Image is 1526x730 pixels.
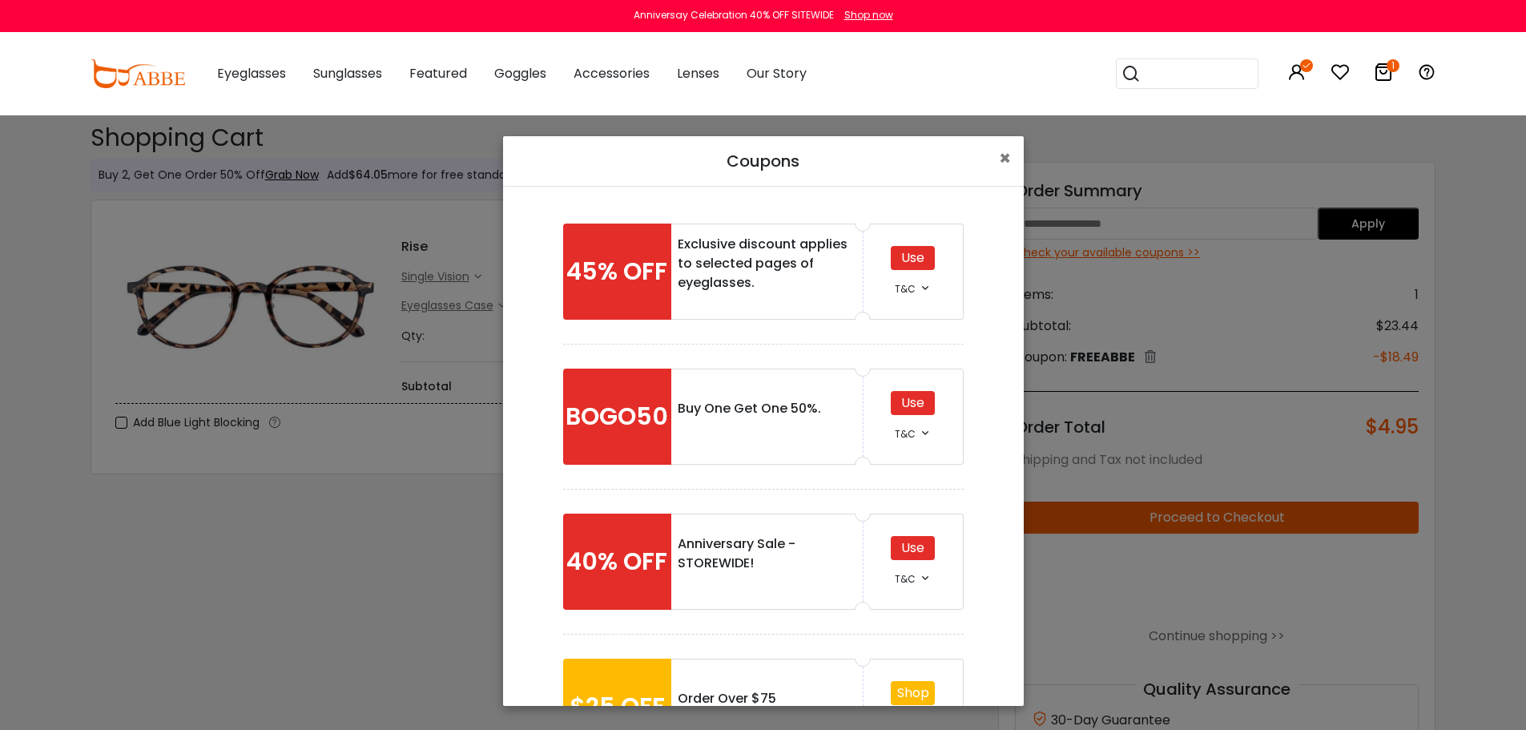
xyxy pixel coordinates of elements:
h5: Coupons [516,149,1011,173]
span: Goggles [494,64,546,83]
div: Anniversary Sale - STOREWIDE! [678,534,856,573]
span: Sunglasses [313,64,382,83]
img: abbeglasses.com [91,59,185,88]
div: BOGO50 [563,369,671,465]
div: Anniversay Celebration 40% OFF SITEWIDE [634,8,834,22]
div: 45% OFF [563,224,671,320]
a: Shop [897,684,929,702]
span: Featured [409,64,467,83]
div: Use [891,536,935,560]
div: Order Over $75 [678,689,856,708]
div: Shop now [844,8,893,22]
div: Exclusive discount applies to selected pages of eyeglasses. [678,235,856,292]
span: Eyeglasses [217,64,286,83]
span: T&C [895,572,916,586]
span: Accessories [574,64,650,83]
span: T&C [895,427,916,441]
span: × [999,145,1011,171]
button: Close [986,136,1024,181]
a: 1 [1374,66,1393,84]
div: Use [891,246,935,270]
div: 40% OFF [563,514,671,610]
span: T&C [895,282,916,296]
i: 1 [1387,59,1399,72]
span: Lenses [677,64,719,83]
div: Buy One Get One 50%. [678,399,856,418]
span: Our Story [747,64,807,83]
a: Shop now [836,8,893,22]
div: Use [891,391,935,415]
